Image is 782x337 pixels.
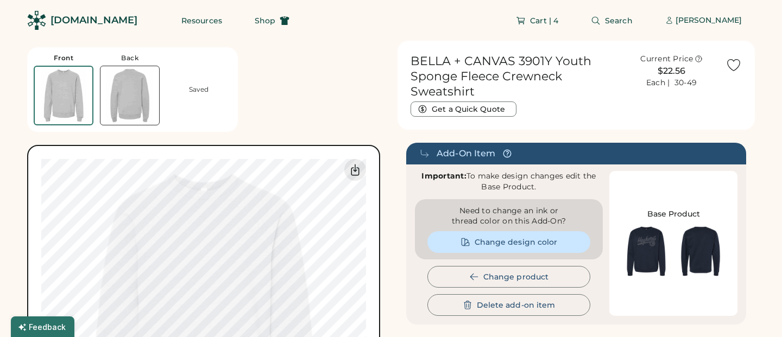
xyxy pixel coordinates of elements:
[27,11,46,30] img: Rendered Logo - Screens
[415,171,603,193] div: To make design changes edit the Base Product.
[646,78,697,88] div: Each | 30-49
[640,54,693,65] div: Current Price
[51,14,137,27] div: [DOMAIN_NAME]
[605,17,633,24] span: Search
[427,294,590,316] button: Delete add-on item
[503,10,571,31] button: Cart | 4
[344,159,366,181] div: Download Front Mockup
[673,224,728,278] img: Main Image Back Design
[427,266,590,288] button: Change product
[242,10,302,31] button: Shop
[676,15,742,26] div: [PERSON_NAME]
[411,54,617,99] h1: BELLA + CANVAS 3901Y Youth Sponge Fleece Crewneck Sweatshirt
[624,65,719,78] div: $22.56
[168,10,235,31] button: Resources
[35,67,92,124] img: BELLA + CANVAS 3901Y Athletic Heather Front Thumbnail
[54,54,74,62] div: Front
[530,17,558,24] span: Cart | 4
[619,224,673,278] img: Main Image Front Design
[502,149,512,158] div: Find out more about the add-on product feature
[437,147,496,160] div: Add-On Item
[730,288,777,335] iframe: Front Chat
[121,54,138,62] div: Back
[427,231,590,253] button: Change design color
[100,66,159,125] img: BELLA + CANVAS 3901Y Athletic Heather Back Thumbnail
[189,85,209,94] div: Saved
[255,17,275,24] span: Shop
[421,206,596,227] div: Need to change an ink or thread color on this Add-On?
[421,171,466,181] strong: Important:
[647,209,700,220] div: Base Product
[411,101,516,117] button: Get a Quick Quote
[578,10,646,31] button: Search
